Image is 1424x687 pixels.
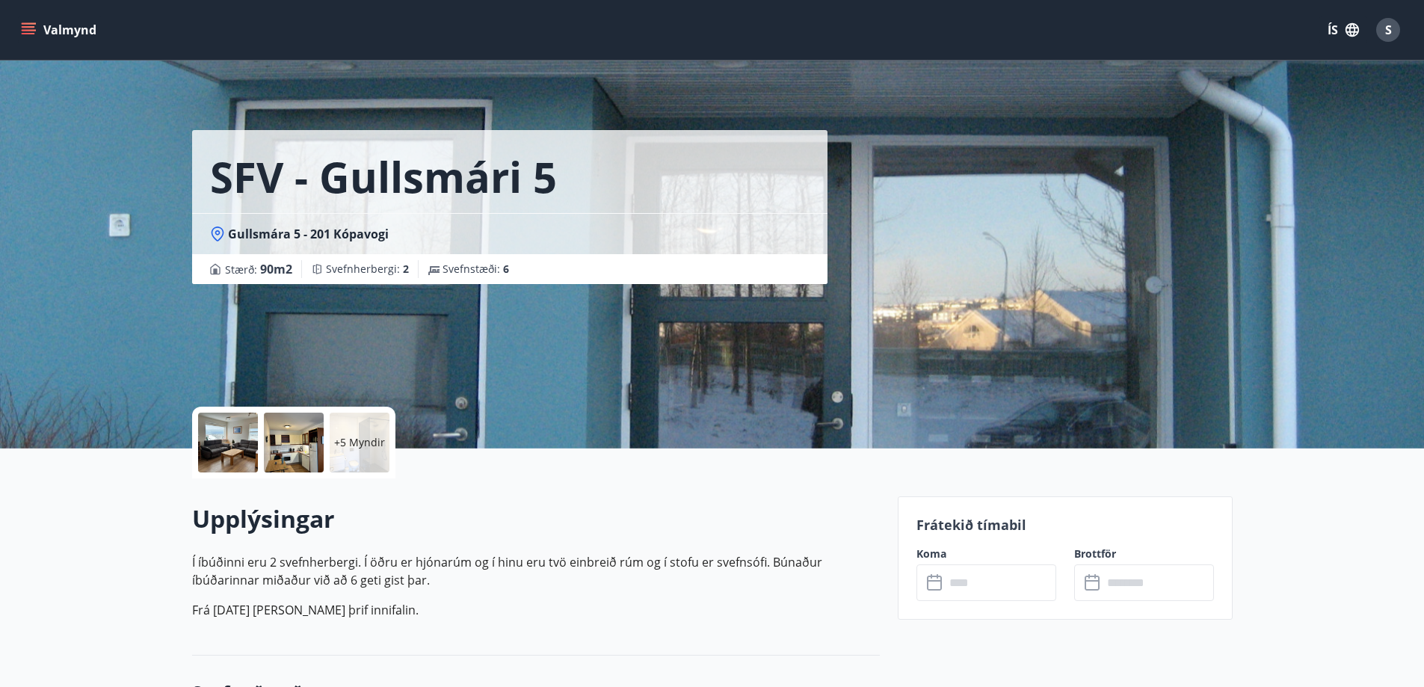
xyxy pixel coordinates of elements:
[192,601,880,619] p: Frá [DATE] [PERSON_NAME] þrif innifalin.
[1319,16,1367,43] button: ÍS
[403,262,409,276] span: 2
[228,226,389,242] span: Gullsmára 5 - 201 Kópavogi
[1370,12,1406,48] button: S
[334,435,385,450] p: +5 Myndir
[192,553,880,589] p: Í íbúðinni eru 2 svefnherbergi. Í öðru er hjónarúm og í hinu eru tvö einbreið rúm og í stofu er s...
[503,262,509,276] span: 6
[18,16,102,43] button: menu
[192,502,880,535] h2: Upplýsingar
[1385,22,1392,38] span: S
[1074,546,1214,561] label: Brottför
[225,260,292,278] span: Stærð :
[916,546,1056,561] label: Koma
[260,261,292,277] span: 90 m2
[916,515,1214,534] p: Frátekið tímabil
[443,262,509,277] span: Svefnstæði :
[326,262,409,277] span: Svefnherbergi :
[210,148,557,205] h1: SFV - Gullsmári 5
